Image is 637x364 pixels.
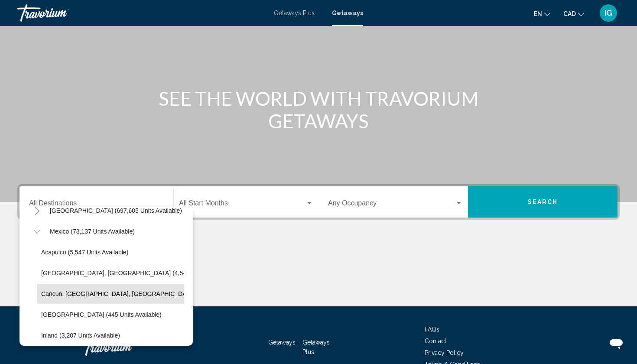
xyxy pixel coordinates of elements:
[302,339,330,355] a: Getaways Plus
[37,263,237,283] button: [GEOGRAPHIC_DATA], [GEOGRAPHIC_DATA] (4,540 units available)
[602,329,630,357] iframe: Button to launch messaging window
[37,305,166,325] button: [GEOGRAPHIC_DATA] (445 units available)
[156,87,481,132] h1: SEE THE WORLD WITH TRAVORIUM GETAWAYS
[50,228,135,235] span: Mexico (73,137 units available)
[534,7,550,20] button: Change language
[534,10,542,17] span: en
[425,338,446,344] a: Contact
[268,339,296,346] a: Getaways
[19,186,617,218] div: Search widget
[45,221,139,241] button: Mexico (73,137 units available)
[82,334,169,360] a: Travorium
[50,207,182,214] span: [GEOGRAPHIC_DATA] (697,605 units available)
[332,10,363,16] a: Getaways
[41,311,162,318] span: [GEOGRAPHIC_DATA] (445 units available)
[563,7,584,20] button: Change currency
[274,10,315,16] a: Getaways Plus
[41,290,261,297] span: Cancun, [GEOGRAPHIC_DATA], [GEOGRAPHIC_DATA] (34,018 units available)
[41,249,128,256] span: Acapulco (5,547 units available)
[28,223,45,240] button: Toggle Mexico (73,137 units available)
[604,9,612,17] span: IG
[425,349,464,356] a: Privacy Policy
[41,332,120,339] span: Inland (3,207 units available)
[597,4,620,22] button: User Menu
[563,10,576,17] span: CAD
[45,201,186,221] button: [GEOGRAPHIC_DATA] (697,605 units available)
[37,284,265,304] button: Cancun, [GEOGRAPHIC_DATA], [GEOGRAPHIC_DATA] (34,018 units available)
[37,325,124,345] button: Inland (3,207 units available)
[17,4,265,22] a: Travorium
[528,199,558,206] span: Search
[41,270,233,276] span: [GEOGRAPHIC_DATA], [GEOGRAPHIC_DATA] (4,540 units available)
[37,242,133,262] button: Acapulco (5,547 units available)
[468,186,617,218] button: Search
[28,202,45,219] button: Toggle United States (697,605 units available)
[425,326,439,333] a: FAQs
